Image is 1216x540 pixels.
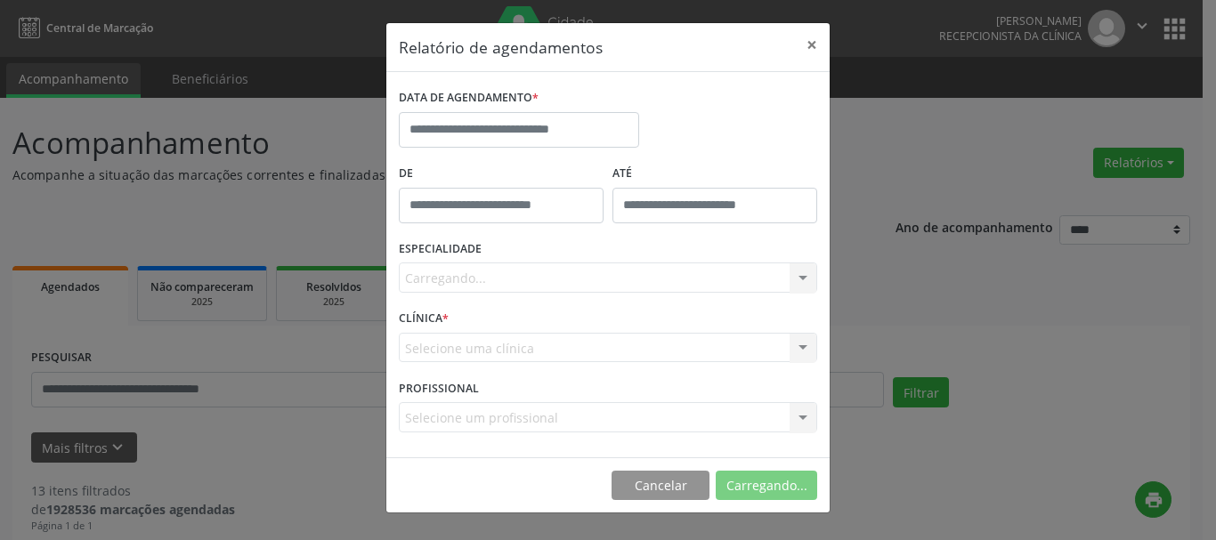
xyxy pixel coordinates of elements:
label: CLÍNICA [399,305,449,333]
button: Carregando... [716,471,817,501]
label: De [399,160,604,188]
label: ATÉ [612,160,817,188]
label: DATA DE AGENDAMENTO [399,85,539,112]
h5: Relatório de agendamentos [399,36,603,59]
button: Close [794,23,830,67]
button: Cancelar [612,471,709,501]
label: ESPECIALIDADE [399,236,482,263]
label: PROFISSIONAL [399,375,479,402]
